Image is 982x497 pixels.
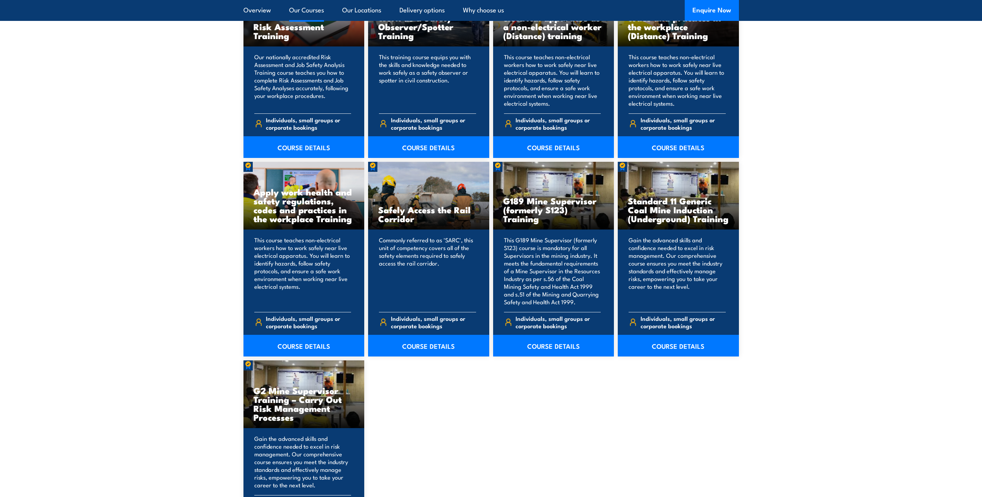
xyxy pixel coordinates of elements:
a: COURSE DETAILS [243,335,365,356]
h3: Risk Assessment Training [254,22,355,40]
span: Individuals, small groups or corporate bookings [266,116,351,131]
p: This course teaches non-electrical workers how to work safely near live electrical apparatus. You... [254,236,351,306]
p: This course teaches non-electrical workers how to work safely near live electrical apparatus. You... [504,53,601,107]
p: Commonly referred to as 'SARC', this unit of competency covers all of the safety elements require... [379,236,476,306]
h3: G189 Mine Supervisor (formerly S123) Training [503,196,604,223]
p: This training course equips you with the skills and knowledge needed to work safely as a safety o... [379,53,476,107]
a: COURSE DETAILS [493,136,614,158]
a: COURSE DETAILS [618,136,739,158]
span: Individuals, small groups or corporate bookings [641,116,726,131]
a: COURSE DETAILS [243,136,365,158]
p: This G189 Mine Supervisor (formerly S123) course is mandatory for all Supervisors in the mining i... [504,236,601,306]
p: Gain the advanced skills and confidence needed to excel in risk management. Our comprehensive cou... [254,435,351,489]
a: COURSE DETAILS [368,335,489,356]
span: Individuals, small groups or corporate bookings [516,315,601,329]
span: Individuals, small groups or corporate bookings [391,315,476,329]
a: COURSE DETAILS [368,136,489,158]
h3: G2 Mine Supervisor Training – Carry Out Risk Management Processes [254,386,355,422]
span: Individuals, small groups or corporate bookings [641,315,726,329]
h3: Standard 11 Generic Coal Mine Induction (Underground) Training [628,196,729,223]
span: Individuals, small groups or corporate bookings [391,116,476,131]
h3: Work as a Safety Observer/Spotter Training [378,13,479,40]
span: Individuals, small groups or corporate bookings [266,315,351,329]
span: Individuals, small groups or corporate bookings [516,116,601,131]
a: COURSE DETAILS [493,335,614,356]
p: Our nationally accredited Risk Assessment and Job Safety Analysis Training course teaches you how... [254,53,351,107]
p: This course teaches non-electrical workers how to work safely near live electrical apparatus. You... [629,53,726,107]
p: Gain the advanced skills and confidence needed to excel in risk management. Our comprehensive cou... [629,236,726,306]
h3: Safely Access the Rail Corridor [378,205,479,223]
h3: Apply work health and safety regulations, codes and practices in the workplace Training [254,187,355,223]
a: COURSE DETAILS [618,335,739,356]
